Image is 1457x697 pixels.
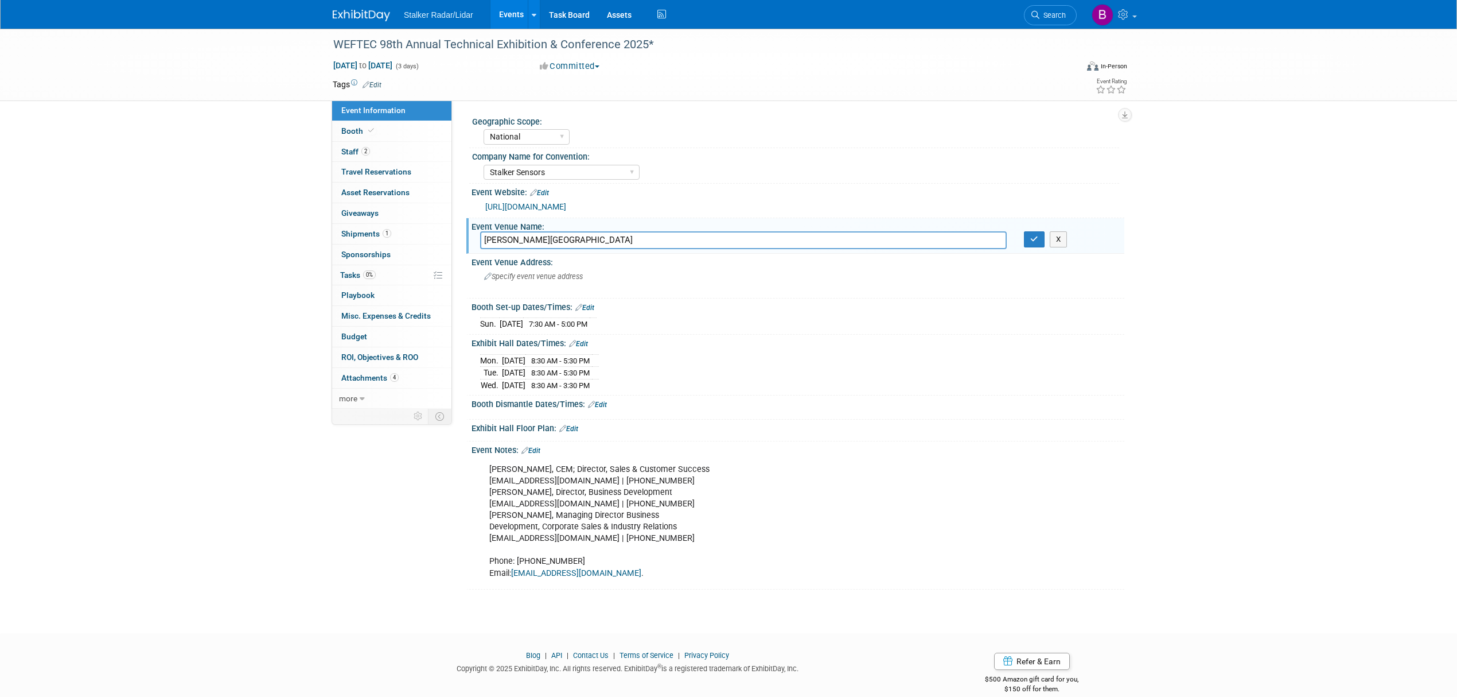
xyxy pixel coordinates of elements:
[408,409,428,424] td: Personalize Event Tab Strip
[472,113,1119,127] div: Geographic Scope:
[472,184,1124,199] div: Event Website:
[341,167,411,176] span: Travel Reservations
[530,189,549,197] a: Edit
[610,651,618,660] span: |
[332,347,451,367] a: ROI, Objectives & ROO
[481,458,998,585] div: [PERSON_NAME], CEM; Director, Sales & Customer Success [EMAIL_ADDRESS][DOMAIN_NAME] | [PHONE_NUMB...
[1100,62,1127,71] div: In-Person
[472,218,1124,233] div: Event Venue Name:
[484,272,583,281] span: Specify event venue address
[1024,5,1077,25] a: Search
[341,229,391,238] span: Shipments
[472,396,1124,411] div: Booth Dismantle Dates/Times:
[341,106,406,115] span: Event Information
[332,245,451,265] a: Sponsorships
[994,653,1070,670] a: Refer & Earn
[472,335,1124,350] div: Exhibit Hall Dates/Times:
[573,651,609,660] a: Contact Us
[341,291,375,300] span: Playbook
[341,353,418,362] span: ROI, Objectives & ROO
[333,79,381,90] td: Tags
[675,651,683,660] span: |
[1096,79,1127,84] div: Event Rating
[472,254,1124,268] div: Event Venue Address:
[502,367,525,380] td: [DATE]
[368,127,374,134] i: Booth reservation complete
[657,663,661,669] sup: ®
[333,10,390,21] img: ExhibitDay
[363,81,381,89] a: Edit
[332,327,451,347] a: Budget
[536,60,604,72] button: Committed
[332,285,451,305] a: Playbook
[472,148,1119,162] div: Company Name for Convention:
[341,147,370,156] span: Staff
[511,568,641,578] a: [EMAIL_ADDRESS][DOMAIN_NAME]
[1050,231,1068,247] button: X
[1009,60,1127,77] div: Event Format
[480,379,502,391] td: Wed.
[341,188,410,197] span: Asset Reservations
[500,318,523,330] td: [DATE]
[569,340,588,348] a: Edit
[531,369,590,377] span: 8:30 AM - 5:30 PM
[332,306,451,326] a: Misc. Expenses & Credits
[502,379,525,391] td: [DATE]
[684,651,729,660] a: Privacy Policy
[332,100,451,121] a: Event Information
[357,61,368,70] span: to
[542,651,550,660] span: |
[529,320,587,328] span: 7:30 AM - 5:00 PM
[332,203,451,223] a: Giveaways
[620,651,673,660] a: Terms of Service
[341,208,379,218] span: Giveaways
[559,425,578,433] a: Edit
[575,304,594,312] a: Edit
[333,661,922,674] div: Copyright © 2025 ExhibitDay, Inc. All rights reserved. ExhibitDay is a registered trademark of Ex...
[332,389,451,409] a: more
[531,357,590,365] span: 8:30 AM - 5:30 PM
[588,401,607,409] a: Edit
[526,651,540,660] a: Blog
[480,354,502,367] td: Mon.
[480,318,500,330] td: Sun.
[341,332,367,341] span: Budget
[1039,11,1066,20] span: Search
[340,270,376,280] span: Tasks
[472,442,1124,456] div: Event Notes:
[502,354,525,367] td: [DATE]
[551,651,562,660] a: API
[341,250,391,259] span: Sponsorships
[341,126,376,135] span: Booth
[531,381,590,390] span: 8:30 AM - 3:30 PM
[363,270,376,279] span: 0%
[332,224,451,244] a: Shipments1
[521,447,540,455] a: Edit
[1087,61,1098,71] img: Format-Inperson.png
[332,368,451,388] a: Attachments4
[940,667,1125,694] div: $500 Amazon gift card for you,
[472,299,1124,313] div: Booth Set-up Dates/Times:
[428,409,452,424] td: Toggle Event Tabs
[333,60,393,71] span: [DATE] [DATE]
[329,34,1059,55] div: WEFTEC 98th Annual Technical Exhibition & Conference 2025*
[485,202,566,211] a: [URL][DOMAIN_NAME]
[332,162,451,182] a: Travel Reservations
[332,142,451,162] a: Staff2
[332,121,451,141] a: Booth
[332,183,451,203] a: Asset Reservations
[940,684,1125,694] div: $150 off for them.
[395,63,419,70] span: (3 days)
[341,373,399,382] span: Attachments
[383,229,391,238] span: 1
[1092,4,1113,26] img: Brooke Journet
[332,265,451,285] a: Tasks0%
[341,311,431,320] span: Misc. Expenses & Credits
[390,373,399,382] span: 4
[404,10,473,20] span: Stalker Radar/Lidar
[472,420,1124,435] div: Exhibit Hall Floor Plan:
[361,147,370,156] span: 2
[480,367,502,380] td: Tue.
[564,651,571,660] span: |
[339,394,357,403] span: more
